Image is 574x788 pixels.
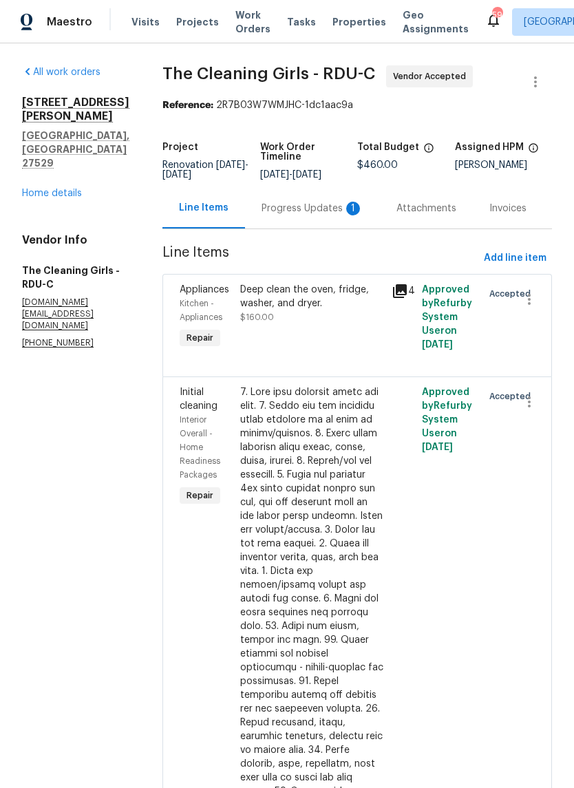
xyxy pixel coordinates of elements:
[489,202,527,215] div: Invoices
[22,189,82,198] a: Home details
[240,283,383,310] div: Deep clean the oven, fridge, washer, and dryer.
[162,170,191,180] span: [DATE]
[422,285,472,350] span: Approved by Refurby System User on
[22,233,129,247] h4: Vendor Info
[162,160,248,180] span: -
[262,202,363,215] div: Progress Updates
[181,331,219,345] span: Repair
[489,390,536,403] span: Accepted
[423,142,434,160] span: The total cost of line items that have been proposed by Opendoor. This sum includes line items th...
[422,443,453,452] span: [DATE]
[240,313,274,321] span: $160.00
[260,142,358,162] h5: Work Order Timeline
[489,287,536,301] span: Accepted
[392,283,414,299] div: 4
[396,202,456,215] div: Attachments
[478,246,552,271] button: Add line item
[180,416,220,479] span: Interior Overall - Home Readiness Packages
[131,15,160,29] span: Visits
[180,299,222,321] span: Kitchen - Appliances
[287,17,316,27] span: Tasks
[332,15,386,29] span: Properties
[293,170,321,180] span: [DATE]
[393,70,471,83] span: Vendor Accepted
[357,160,398,170] span: $460.00
[162,98,552,112] div: 2R7B03W7WMJHC-1dc1aac9a
[528,142,539,160] span: The hpm assigned to this work order.
[455,142,524,152] h5: Assigned HPM
[162,142,198,152] h5: Project
[260,170,321,180] span: -
[235,8,270,36] span: Work Orders
[403,8,469,36] span: Geo Assignments
[346,202,360,215] div: 1
[162,160,248,180] span: Renovation
[162,65,375,82] span: The Cleaning Girls - RDU-C
[162,100,213,110] b: Reference:
[455,160,553,170] div: [PERSON_NAME]
[484,250,546,267] span: Add line item
[181,489,219,502] span: Repair
[179,201,228,215] div: Line Items
[22,264,129,291] h5: The Cleaning Girls - RDU-C
[180,285,229,295] span: Appliances
[357,142,419,152] h5: Total Budget
[216,160,245,170] span: [DATE]
[162,246,478,271] span: Line Items
[492,8,502,22] div: 59
[422,340,453,350] span: [DATE]
[180,387,217,411] span: Initial cleaning
[260,170,289,180] span: [DATE]
[22,67,100,77] a: All work orders
[422,387,472,452] span: Approved by Refurby System User on
[47,15,92,29] span: Maestro
[176,15,219,29] span: Projects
